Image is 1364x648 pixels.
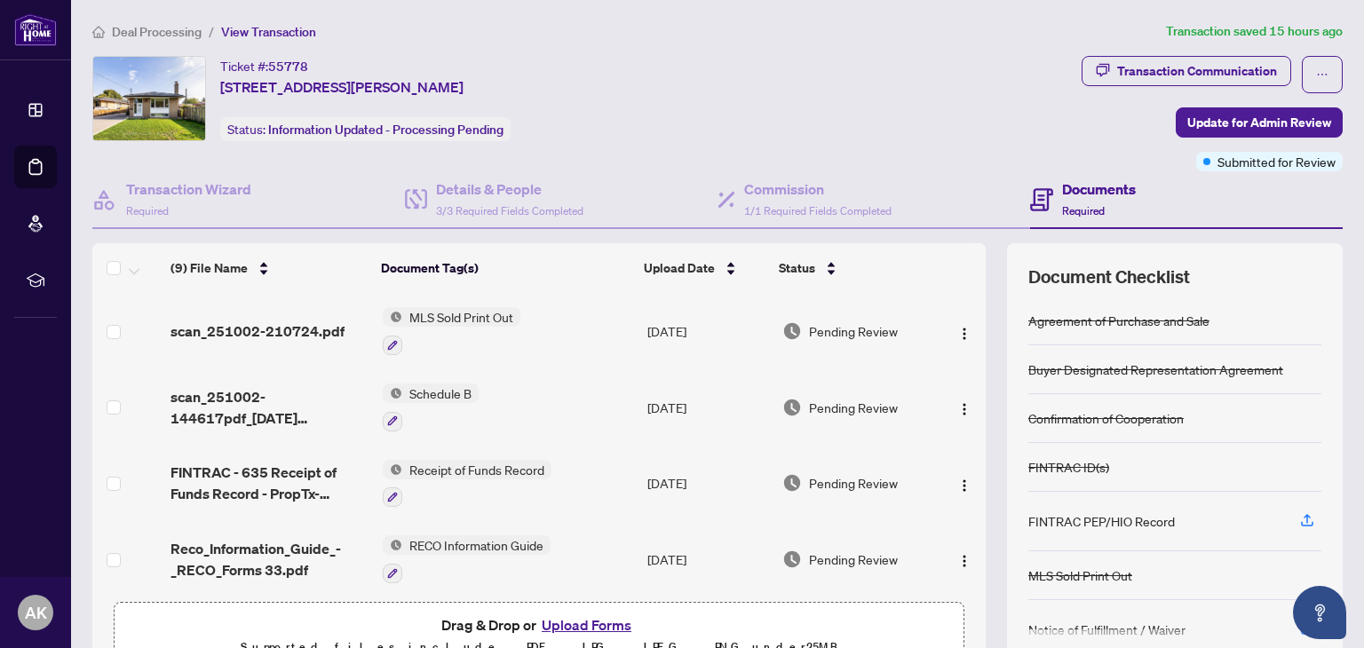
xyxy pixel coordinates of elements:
th: Upload Date [637,243,771,293]
td: [DATE] [640,521,775,597]
th: Status [772,243,934,293]
div: Notice of Fulfillment / Waiver [1028,620,1186,639]
img: Logo [957,327,971,341]
th: (9) File Name [163,243,374,293]
button: Status IconRECO Information Guide [383,535,551,583]
span: 55778 [268,59,308,75]
div: MLS Sold Print Out [1028,565,1132,585]
img: Status Icon [383,307,402,327]
h4: Commission [744,178,892,200]
span: ellipsis [1316,68,1328,81]
span: home [92,26,105,38]
h4: Documents [1062,178,1136,200]
span: scan_251002-144617pdf_[DATE] 15_47_57.pdf [170,386,369,429]
div: Transaction Communication [1117,57,1277,85]
span: Update for Admin Review [1187,108,1331,137]
span: Deal Processing [112,24,202,40]
th: Document Tag(s) [374,243,638,293]
div: Buyer Designated Representation Agreement [1028,360,1283,379]
div: Ticket #: [220,56,308,76]
span: Pending Review [809,473,898,493]
span: Schedule B [402,383,479,403]
span: Submitted for Review [1217,152,1336,171]
div: Agreement of Purchase and Sale [1028,311,1209,330]
button: Logo [950,393,979,422]
img: Status Icon [383,460,402,479]
span: Reco_Information_Guide_-_RECO_Forms 33.pdf [170,538,369,581]
span: (9) File Name [170,258,248,278]
button: Logo [950,545,979,573]
h4: Details & People [436,178,583,200]
td: [DATE] [640,369,775,446]
span: View Transaction [221,24,316,40]
img: Logo [957,554,971,568]
span: Drag & Drop or [441,613,637,636]
button: Logo [950,317,979,345]
span: Pending Review [809,398,898,417]
span: RECO Information Guide [402,535,551,555]
img: Logo [957,478,971,493]
span: [STREET_ADDRESS][PERSON_NAME] [220,76,464,98]
div: Status: [220,117,511,141]
span: Information Updated - Processing Pending [268,122,504,138]
button: Upload Forms [536,613,637,636]
span: Receipt of Funds Record [402,460,551,479]
button: Status IconSchedule B [383,383,479,431]
div: FINTRAC PEP/HIO Record [1028,511,1175,531]
span: Pending Review [809,549,898,569]
button: Open asap [1293,586,1346,639]
h4: Transaction Wizard [126,178,251,200]
div: FINTRAC ID(s) [1028,457,1109,477]
img: Status Icon [383,383,402,403]
img: Document Status [782,398,802,417]
span: Upload Date [644,258,715,278]
img: Logo [957,402,971,416]
td: [DATE] [640,446,775,522]
span: MLS Sold Print Out [402,307,520,327]
td: [DATE] [640,293,775,369]
li: / [209,21,214,42]
span: scan_251002-210724.pdf [170,320,345,342]
button: Status IconReceipt of Funds Record [383,460,551,508]
span: 1/1 Required Fields Completed [744,204,892,217]
span: Pending Review [809,321,898,341]
button: Update for Admin Review [1176,107,1343,138]
span: Required [126,204,169,217]
img: Document Status [782,473,802,493]
span: FINTRAC - 635 Receipt of Funds Record - PropTx-OREA_[DATE] 15_33_17.pdf [170,462,369,504]
img: logo [14,13,57,46]
button: Status IconMLS Sold Print Out [383,307,520,355]
img: Status Icon [383,535,402,555]
div: Confirmation of Cooperation [1028,408,1184,428]
span: Status [779,258,815,278]
span: Required [1062,204,1105,217]
img: Document Status [782,321,802,341]
span: AK [25,600,47,625]
article: Transaction saved 15 hours ago [1166,21,1343,42]
button: Logo [950,469,979,497]
button: Transaction Communication [1082,56,1291,86]
img: Document Status [782,549,802,569]
img: IMG-E12432157_1.jpg [93,57,205,140]
span: 3/3 Required Fields Completed [436,204,583,217]
span: Document Checklist [1028,265,1190,289]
